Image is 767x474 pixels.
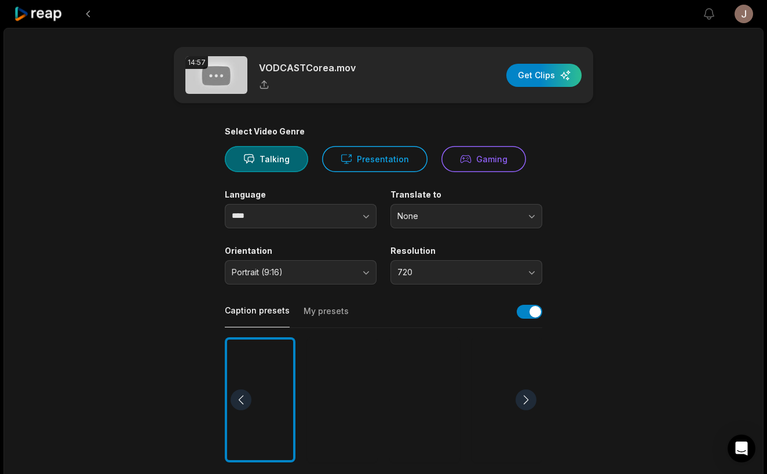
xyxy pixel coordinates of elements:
[259,61,356,75] p: VODCASTCorea.mov
[225,146,308,172] button: Talking
[225,189,377,200] label: Language
[397,211,519,221] span: None
[390,189,542,200] label: Translate to
[225,126,542,137] div: Select Video Genre
[506,64,582,87] button: Get Clips
[304,305,349,327] button: My presets
[390,246,542,256] label: Resolution
[225,246,377,256] label: Orientation
[390,260,542,285] button: 720
[390,204,542,228] button: None
[225,305,290,327] button: Caption presets
[185,56,208,69] div: 14:57
[232,267,353,278] span: Portrait (9:16)
[322,146,428,172] button: Presentation
[225,260,377,285] button: Portrait (9:16)
[441,146,526,172] button: Gaming
[397,267,519,278] span: 720
[728,435,755,462] div: Open Intercom Messenger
